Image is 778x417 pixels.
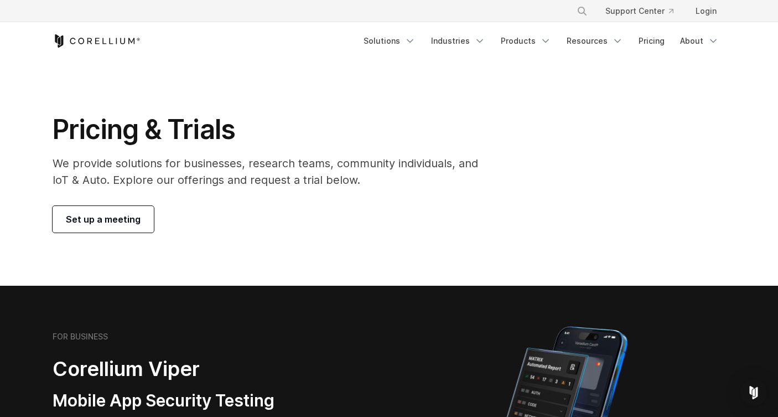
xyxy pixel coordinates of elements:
[673,31,725,51] a: About
[424,31,492,51] a: Industries
[560,31,630,51] a: Resources
[740,379,767,406] div: Open Intercom Messenger
[632,31,671,51] a: Pricing
[53,113,494,146] h1: Pricing & Trials
[53,206,154,233] a: Set up a meeting
[572,1,592,21] button: Search
[53,155,494,188] p: We provide solutions for businesses, research teams, community individuals, and IoT & Auto. Explo...
[53,34,141,48] a: Corellium Home
[494,31,558,51] a: Products
[357,31,422,51] a: Solutions
[53,332,108,342] h6: FOR BUSINESS
[563,1,725,21] div: Navigation Menu
[53,357,336,382] h2: Corellium Viper
[357,31,725,51] div: Navigation Menu
[66,213,141,226] span: Set up a meeting
[53,390,336,411] h3: Mobile App Security Testing
[597,1,682,21] a: Support Center
[687,1,725,21] a: Login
